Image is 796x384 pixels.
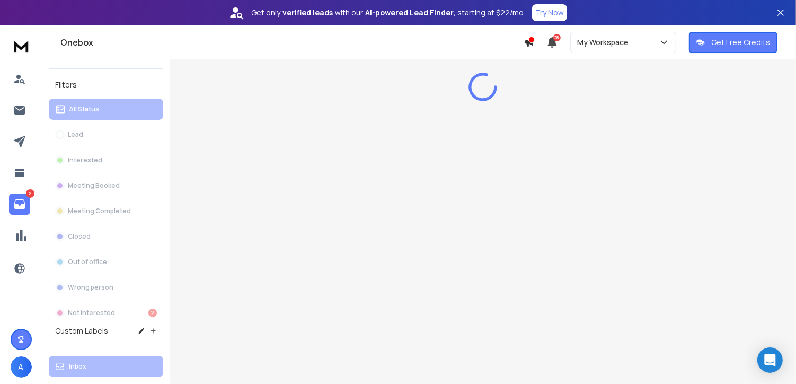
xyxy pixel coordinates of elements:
[49,77,163,92] h3: Filters
[9,194,30,215] a: 2
[26,189,34,198] p: 2
[11,356,32,378] button: A
[11,36,32,56] img: logo
[711,37,770,48] p: Get Free Credits
[532,4,567,21] button: Try Now
[553,34,561,41] span: 28
[535,7,564,18] p: Try Now
[757,347,783,373] div: Open Intercom Messenger
[689,32,777,53] button: Get Free Credits
[251,7,524,18] p: Get only with our starting at $22/mo
[55,326,108,336] h3: Custom Labels
[282,7,333,18] strong: verified leads
[365,7,455,18] strong: AI-powered Lead Finder,
[577,37,633,48] p: My Workspace
[60,36,524,49] h1: Onebox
